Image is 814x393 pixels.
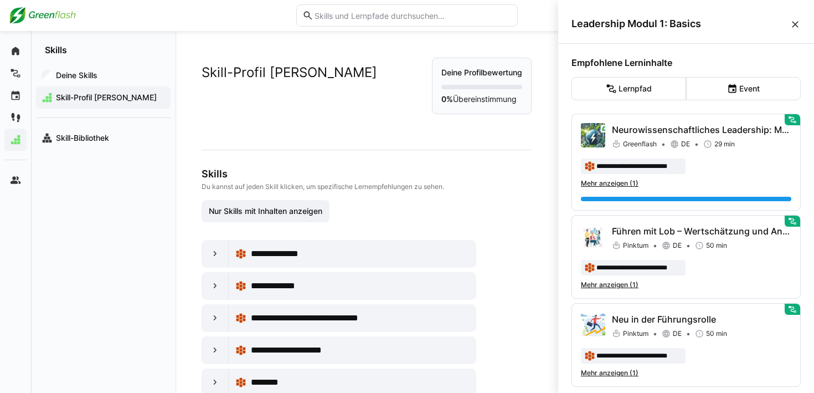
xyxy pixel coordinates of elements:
span: Pinktum [623,241,648,250]
h4: Empfohlene Lerninhalte [571,57,801,68]
img: Neurowissenschaftliches Leadership: Mein Gehirn, meine Steuerung [581,123,605,147]
span: Leadership Modul 1: Basics [571,18,790,30]
h3: Skills [202,168,532,180]
eds-button-option: Lernpfad [571,77,686,100]
span: Skill-Profil [PERSON_NAME] [54,92,165,103]
span: DE [673,329,682,338]
span: 29 min [714,140,735,149]
span: DE [681,140,690,149]
span: Mehr anzeigen (1) [581,280,638,289]
img: Neu in der Führungsrolle [581,313,605,337]
strong: 0% [441,94,453,104]
span: Pinktum [623,329,648,338]
p: Du kannst auf jeden Skill klicken, um spezifische Lernempfehlungen zu sehen. [202,182,532,191]
p: Führen mit Lob – Wertschätzung und Anerkennung zeigen [612,224,791,238]
p: Deine Profilbewertung [441,67,522,78]
img: Führen mit Lob – Wertschätzung und Anerkennung zeigen [581,224,605,249]
span: Mehr anzeigen (1) [581,369,638,377]
span: 50 min [706,241,727,250]
span: Greenflash [623,140,657,149]
span: Nur Skills mit Inhalten anzeigen [207,206,324,217]
span: 50 min [706,329,727,338]
span: Mehr anzeigen (1) [581,179,638,188]
p: Neu in der Führungsrolle [612,313,791,326]
p: Übereinstimmung [441,94,522,105]
button: Nur Skills mit Inhalten anzeigen [202,200,329,222]
input: Skills und Lernpfade durchsuchen… [313,11,512,21]
span: DE [673,241,682,250]
p: Neurowissenschaftliches Leadership: Mein Gehirn, meine Steuerung [612,123,791,136]
eds-button-option: Event [686,77,801,100]
h2: Skill-Profil [PERSON_NAME] [202,64,377,81]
